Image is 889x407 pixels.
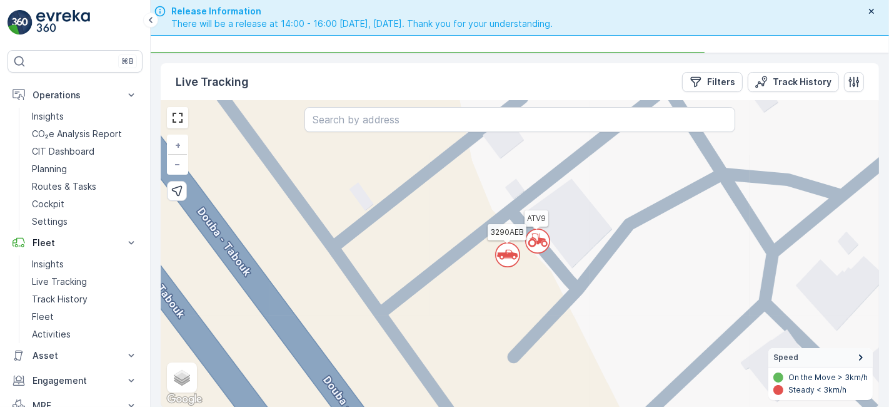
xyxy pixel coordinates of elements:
[32,215,68,228] p: Settings
[171,18,553,30] span: There will be a release at 14:00 - 16:00 [DATE], [DATE]. Thank you for your understanding.
[33,237,118,249] p: Fleet
[168,136,187,155] a: Zoom In
[682,72,743,92] button: Filters
[27,308,143,326] a: Fleet
[525,229,541,247] div: `
[33,374,118,387] p: Engagement
[176,73,249,91] p: Live Tracking
[8,368,143,393] button: Engagement
[32,276,87,288] p: Live Tracking
[32,163,67,175] p: Planning
[27,291,143,308] a: Track History
[525,229,550,254] svg: `
[495,242,520,267] svg: `
[32,328,71,341] p: Activities
[8,343,143,368] button: Asset
[27,195,143,213] a: Cockpit
[32,293,88,306] p: Track History
[495,242,511,261] div: `
[768,348,873,368] summary: Speed
[748,72,839,92] button: Track History
[32,311,54,323] p: Fleet
[175,140,181,150] span: +
[8,10,33,35] img: logo
[32,198,64,210] p: Cockpit
[33,349,118,362] p: Asset
[32,258,64,270] p: Insights
[33,89,118,101] p: Operations
[171,5,553,18] span: Release Information
[788,373,868,383] p: On the Move > 3km/h
[773,76,831,88] p: Track History
[788,385,846,395] p: Steady < 3km/h
[168,364,196,391] a: Layers
[32,180,96,193] p: Routes & Tasks
[27,326,143,343] a: Activities
[707,76,735,88] p: Filters
[27,178,143,195] a: Routes & Tasks
[168,108,187,127] a: View Fullscreen
[8,83,143,108] button: Operations
[36,10,90,35] img: logo_light-DOdMpM7g.png
[32,145,94,158] p: CIT Dashboard
[27,213,143,230] a: Settings
[121,56,134,66] p: ⌘B
[27,273,143,291] a: Live Tracking
[27,108,143,125] a: Insights
[8,230,143,255] button: Fleet
[32,128,122,140] p: CO₂e Analysis Report
[27,255,143,273] a: Insights
[32,110,64,123] p: Insights
[168,155,187,173] a: Zoom Out
[27,143,143,160] a: CIT Dashboard
[773,353,798,363] span: Speed
[27,125,143,143] a: CO₂e Analysis Report
[27,160,143,178] a: Planning
[175,158,181,169] span: −
[304,107,735,132] input: Search by address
